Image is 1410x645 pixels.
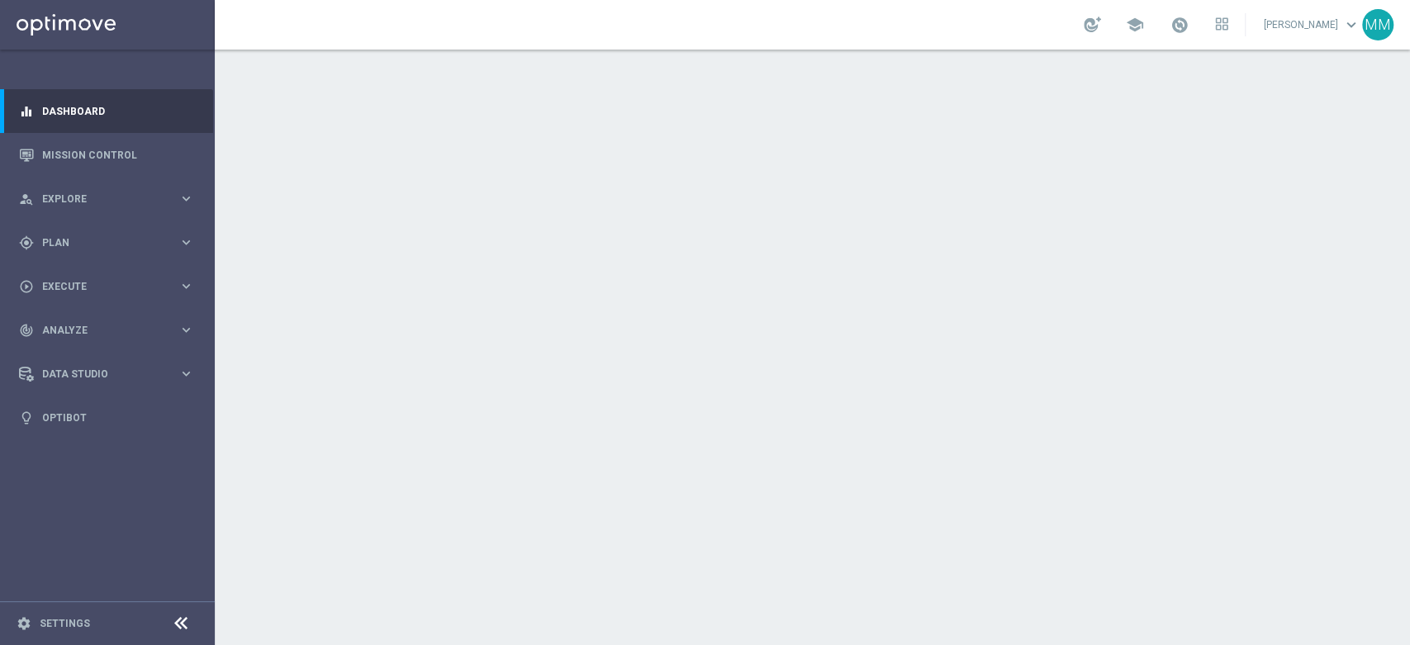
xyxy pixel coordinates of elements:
div: Optibot [19,396,194,439]
i: lightbulb [19,410,34,425]
div: MM [1362,9,1393,40]
span: school [1126,16,1144,34]
i: gps_fixed [19,235,34,250]
i: keyboard_arrow_right [178,191,194,206]
a: Mission Control [42,133,194,177]
button: equalizer Dashboard [18,105,195,118]
span: Analyze [42,325,178,335]
i: track_changes [19,323,34,338]
div: Analyze [19,323,178,338]
div: Execute [19,279,178,294]
div: Explore [19,192,178,206]
button: track_changes Analyze keyboard_arrow_right [18,324,195,337]
i: person_search [19,192,34,206]
a: [PERSON_NAME]keyboard_arrow_down [1262,12,1362,37]
button: Mission Control [18,149,195,162]
i: equalizer [19,104,34,119]
i: play_circle_outline [19,279,34,294]
span: Explore [42,194,178,204]
div: Mission Control [19,133,194,177]
button: lightbulb Optibot [18,411,195,424]
i: keyboard_arrow_right [178,235,194,250]
a: Dashboard [42,89,194,133]
div: Plan [19,235,178,250]
button: Data Studio keyboard_arrow_right [18,368,195,381]
span: Plan [42,238,178,248]
i: keyboard_arrow_right [178,366,194,382]
i: keyboard_arrow_right [178,322,194,338]
div: Dashboard [19,89,194,133]
i: settings [17,616,31,631]
a: Optibot [42,396,194,439]
button: play_circle_outline Execute keyboard_arrow_right [18,280,195,293]
span: keyboard_arrow_down [1342,16,1360,34]
button: gps_fixed Plan keyboard_arrow_right [18,236,195,249]
a: Settings [40,619,90,628]
div: Data Studio [19,367,178,382]
span: Data Studio [42,369,178,379]
span: Execute [42,282,178,292]
i: keyboard_arrow_right [178,278,194,294]
button: person_search Explore keyboard_arrow_right [18,192,195,206]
